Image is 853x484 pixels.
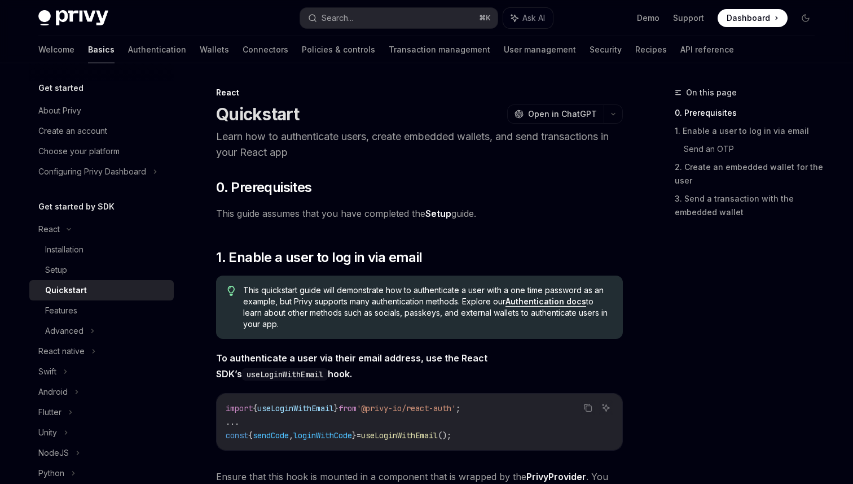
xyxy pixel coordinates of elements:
a: 3. Send a transaction with the embedded wallet [675,190,824,221]
h5: Get started [38,81,83,95]
span: import [226,403,253,413]
span: ... [226,417,239,427]
a: PrivyProvider [526,471,586,483]
span: Open in ChatGPT [528,108,597,120]
a: Policies & controls [302,36,375,63]
a: Security [590,36,622,63]
span: sendCode [253,430,289,441]
span: } [334,403,338,413]
a: Features [29,300,174,321]
span: ; [456,403,460,413]
div: Installation [45,243,83,256]
div: Choose your platform [38,145,120,158]
a: Connectors [243,36,288,63]
a: Support [673,12,704,24]
div: Flutter [38,405,61,419]
span: (); [438,430,451,441]
button: Copy the contents from the code block [581,400,595,415]
strong: To authenticate a user via their email address, use the React SDK’s hook. [216,352,487,380]
span: const [226,430,248,441]
a: Choose your platform [29,141,174,162]
a: Quickstart [29,280,174,300]
span: ⌘ K [479,14,491,23]
span: 1. Enable a user to log in via email [216,248,422,267]
p: Learn how to authenticate users, create embedded wallets, and send transactions in your React app [216,129,623,160]
span: { [253,403,257,413]
a: User management [504,36,576,63]
button: Ask AI [599,400,613,415]
div: React [216,87,623,98]
button: Ask AI [503,8,553,28]
a: Dashboard [718,9,788,27]
h1: Quickstart [216,104,300,124]
span: On this page [686,86,737,99]
span: from [338,403,357,413]
a: Authentication docs [505,296,586,307]
div: Python [38,466,64,480]
span: loginWithCode [293,430,352,441]
span: This quickstart guide will demonstrate how to authenticate a user with a one time password as an ... [243,285,612,330]
span: Ask AI [522,12,545,24]
div: Quickstart [45,284,87,297]
a: Setup [425,208,451,220]
span: useLoginWithEmail [257,403,334,413]
img: dark logo [38,10,108,26]
div: Android [38,385,68,399]
a: 0. Prerequisites [675,104,824,122]
a: 1. Enable a user to log in via email [675,122,824,140]
h5: Get started by SDK [38,200,115,213]
div: Swift [38,365,56,378]
a: Welcome [38,36,74,63]
div: Advanced [45,324,83,338]
button: Toggle dark mode [797,9,815,27]
span: Dashboard [727,12,770,24]
a: Recipes [635,36,667,63]
span: This guide assumes that you have completed the guide. [216,206,623,221]
div: Create an account [38,124,107,138]
button: Open in ChatGPT [507,104,604,124]
div: Features [45,304,77,317]
a: About Privy [29,101,174,121]
span: '@privy-io/react-auth' [357,403,456,413]
span: 0. Prerequisites [216,178,311,197]
a: Setup [29,260,174,280]
a: Installation [29,239,174,260]
div: About Privy [38,104,81,117]
svg: Tip [227,286,235,296]
a: Transaction management [389,36,490,63]
code: useLoginWithEmail [242,368,328,381]
div: Setup [45,263,67,277]
div: Search... [322,11,353,25]
a: Authentication [128,36,186,63]
a: Wallets [200,36,229,63]
a: Send an OTP [684,140,824,158]
a: Basics [88,36,115,63]
a: Demo [637,12,659,24]
div: NodeJS [38,446,69,460]
div: React native [38,345,85,358]
div: Unity [38,426,57,439]
span: } [352,430,357,441]
button: Search...⌘K [300,8,498,28]
span: useLoginWithEmail [361,430,438,441]
a: 2. Create an embedded wallet for the user [675,158,824,190]
a: API reference [680,36,734,63]
span: = [357,430,361,441]
span: , [289,430,293,441]
a: Create an account [29,121,174,141]
div: React [38,223,60,236]
div: Configuring Privy Dashboard [38,165,146,178]
span: { [248,430,253,441]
